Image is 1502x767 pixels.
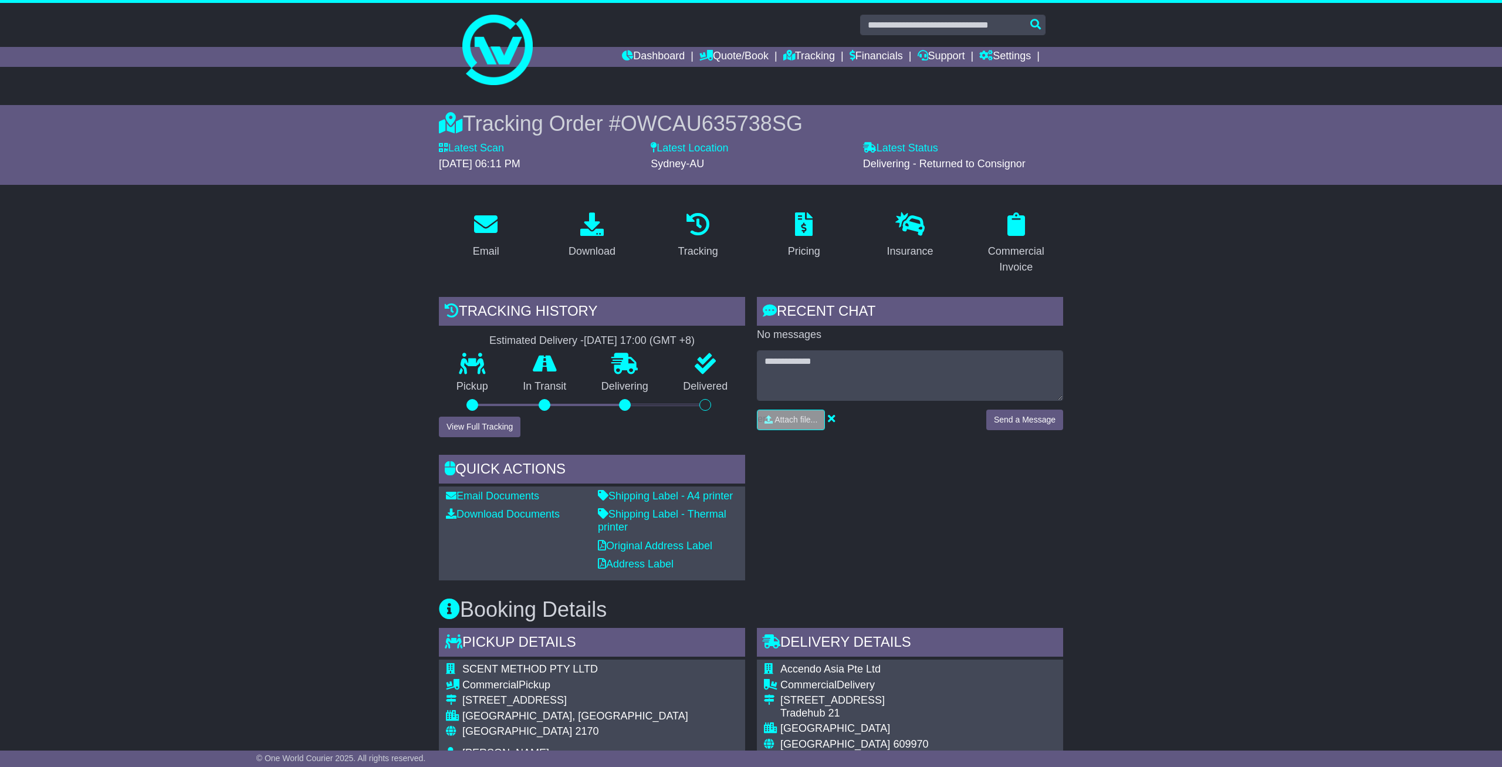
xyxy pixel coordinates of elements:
div: Tracking history [439,297,745,329]
div: Download [569,244,615,259]
div: Quick Actions [439,455,745,486]
span: Accendo Asia Pte Ltd [780,663,881,675]
span: 609970 [893,738,928,750]
a: Email Documents [446,490,539,502]
label: Latest Status [863,142,938,155]
span: [GEOGRAPHIC_DATA] [462,725,572,737]
a: Shipping Label - Thermal printer [598,508,726,533]
span: © One World Courier 2025. All rights reserved. [256,754,426,763]
a: Commercial Invoice [969,208,1063,279]
h3: Booking Details [439,598,1063,621]
div: [DATE] 17:00 (GMT +8) [584,334,695,347]
a: Email [465,208,507,263]
a: Original Address Label [598,540,712,552]
div: Delivery Details [757,628,1063,660]
a: Settings [979,47,1031,67]
div: RECENT CHAT [757,297,1063,329]
div: [GEOGRAPHIC_DATA] [780,722,1046,735]
p: Delivering [584,380,666,393]
label: Latest Scan [439,142,504,155]
div: Commercial Invoice [976,244,1056,275]
div: Tradehub 21 [780,707,1046,720]
a: Tracking [671,208,726,263]
span: [DATE] 06:11 PM [439,158,520,170]
a: Download [561,208,623,263]
div: Pickup Details [439,628,745,660]
span: 2170 [575,725,598,737]
span: SCENT METHOD PTY LLTD [462,663,598,675]
p: Pickup [439,380,506,393]
a: Support [918,47,965,67]
a: Tracking [783,47,835,67]
button: View Full Tracking [439,417,520,437]
span: Sydney-AU [651,158,704,170]
a: Download Documents [446,508,560,520]
span: Commercial [462,679,519,691]
span: OWCAU635738SG [621,111,803,136]
a: Address Label [598,558,674,570]
p: In Transit [506,380,584,393]
div: [STREET_ADDRESS] [462,694,728,707]
div: Pickup [462,679,728,692]
div: Insurance [887,244,933,259]
a: Financials [850,47,903,67]
div: [STREET_ADDRESS] [780,694,1046,707]
a: Shipping Label - A4 printer [598,490,733,502]
div: Estimated Delivery - [439,334,745,347]
div: Email [473,244,499,259]
p: Delivered [666,380,746,393]
span: [GEOGRAPHIC_DATA] [780,738,890,750]
label: Latest Location [651,142,728,155]
div: Tracking [678,244,718,259]
div: Pricing [788,244,820,259]
a: Pricing [780,208,828,263]
a: Dashboard [622,47,685,67]
span: Commercial [780,679,837,691]
p: No messages [757,329,1063,342]
span: Delivering - Returned to Consignor [863,158,1026,170]
a: Insurance [879,208,941,263]
div: [GEOGRAPHIC_DATA], [GEOGRAPHIC_DATA] [462,710,728,723]
a: Quote/Book [699,47,769,67]
div: Delivery [780,679,1046,692]
span: [PERSON_NAME] [462,747,549,759]
div: Tracking Order # [439,111,1063,136]
button: Send a Message [986,410,1063,430]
